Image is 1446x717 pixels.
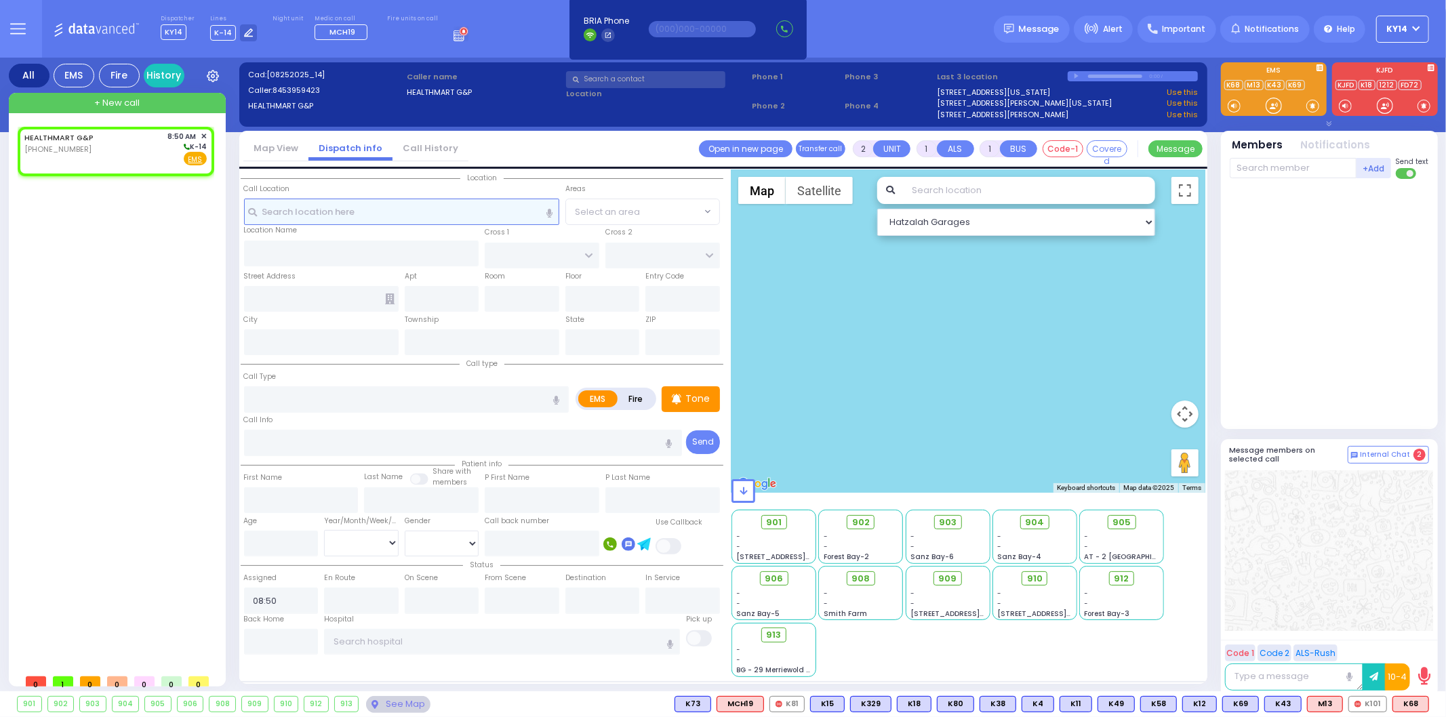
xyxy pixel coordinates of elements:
[1224,80,1243,90] a: K68
[407,71,561,83] label: Caller name
[273,15,303,23] label: Night unit
[168,131,197,142] span: 8:50 AM
[1171,401,1199,428] button: Map camera controls
[1085,588,1089,598] span: -
[1225,644,1256,661] button: Code 1
[1413,449,1426,461] span: 2
[566,88,747,100] label: Location
[1022,696,1054,712] div: K4
[824,541,828,552] span: -
[1060,696,1092,712] div: BLS
[48,697,74,712] div: 902
[1264,696,1302,712] div: BLS
[910,609,1039,619] span: [STREET_ADDRESS][PERSON_NAME]
[366,696,430,713] div: See map
[737,541,741,552] span: -
[737,552,865,562] span: [STREET_ADDRESS][PERSON_NAME]
[737,655,741,665] span: -
[1385,663,1410,691] button: 10-4
[845,100,933,112] span: Phone 4
[485,472,529,483] label: P First Name
[1265,80,1285,90] a: K43
[939,516,957,529] span: 903
[1377,80,1397,90] a: 1212
[460,358,504,369] span: Call type
[1085,541,1089,552] span: -
[1140,696,1177,712] div: BLS
[1392,696,1429,712] div: ALS
[645,573,680,583] label: In Service
[766,516,782,529] span: 901
[997,609,1125,619] span: [STREET_ADDRESS][PERSON_NAME]
[937,140,974,157] button: ALS
[145,697,171,712] div: 905
[18,697,41,712] div: 901
[897,696,931,712] div: K18
[405,573,438,583] label: On Scene
[699,140,792,157] a: Open in new page
[1171,177,1199,204] button: Toggle fullscreen view
[873,140,910,157] button: UNIT
[1258,644,1291,661] button: Code 2
[304,697,328,712] div: 912
[275,697,298,712] div: 910
[1351,452,1358,459] img: comment-alt.png
[1359,80,1375,90] a: K18
[1148,140,1203,157] button: Message
[845,71,933,83] span: Phone 3
[1387,23,1408,35] span: KY14
[685,392,710,406] p: Tone
[1245,80,1264,90] a: M13
[824,598,828,609] span: -
[485,271,505,282] label: Room
[433,466,471,476] small: Share with
[1085,598,1089,609] span: -
[26,676,46,687] span: 0
[1230,158,1357,178] input: Search member
[1085,531,1089,541] span: -
[1162,23,1205,35] span: Important
[244,371,277,382] label: Call Type
[1167,109,1198,121] a: Use this
[1222,696,1259,712] div: BLS
[1232,138,1283,153] button: Members
[1396,157,1429,167] span: Send text
[686,614,712,625] label: Pick up
[645,271,684,282] label: Entry Code
[210,25,236,41] span: K-14
[24,144,92,155] span: [PHONE_NUMBER]
[938,71,1068,83] label: Last 3 location
[244,614,285,625] label: Back Home
[897,696,931,712] div: BLS
[1087,140,1127,157] button: Covered
[796,140,845,157] button: Transfer call
[144,64,184,87] a: History
[824,552,869,562] span: Forest Bay-2
[1167,98,1198,109] a: Use this
[324,629,680,655] input: Search hospital
[584,15,629,27] span: BRIA Phone
[939,572,957,586] span: 909
[910,541,915,552] span: -
[737,644,741,655] span: -
[1112,516,1131,529] span: 905
[997,598,1001,609] span: -
[578,390,618,407] label: EMS
[738,177,786,204] button: Show street map
[273,85,320,96] span: 8453959423
[566,71,725,88] input: Search a contact
[485,516,549,527] label: Call back number
[1114,572,1129,586] span: 912
[248,69,403,81] label: Cad:
[1357,158,1392,178] button: +Add
[407,87,561,98] label: HEALTHMART G&P
[1230,446,1348,464] h5: Message members on selected call
[1348,446,1429,464] button: Internal Chat 2
[161,15,195,23] label: Dispatcher
[387,15,438,23] label: Fire units on call
[1332,67,1438,77] label: KJFD
[735,475,780,493] img: Google
[717,696,764,712] div: MCH19
[645,314,656,325] label: ZIP
[244,472,283,483] label: First Name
